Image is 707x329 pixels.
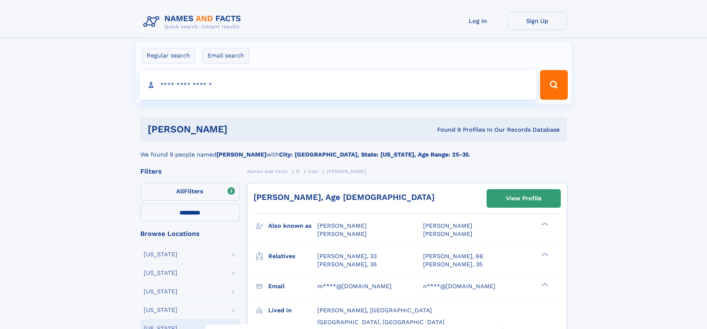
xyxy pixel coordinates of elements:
[317,307,432,314] span: [PERSON_NAME], [GEOGRAPHIC_DATA]
[317,319,445,326] span: [GEOGRAPHIC_DATA], [GEOGRAPHIC_DATA]
[142,48,195,63] label: Regular search
[144,251,177,257] div: [US_STATE]
[203,48,249,63] label: Email search
[317,230,367,237] span: [PERSON_NAME]
[144,289,177,295] div: [US_STATE]
[423,222,472,229] span: [PERSON_NAME]
[268,280,317,293] h3: Email
[448,12,508,30] a: Log In
[423,252,483,260] a: [PERSON_NAME], 66
[332,126,560,134] div: Found 9 Profiles In Our Records Database
[253,193,435,202] a: [PERSON_NAME], Age [DEMOGRAPHIC_DATA]
[247,167,288,176] a: Names and Facts
[140,12,247,32] img: Logo Names and Facts
[423,230,472,237] span: [PERSON_NAME]
[144,270,177,276] div: [US_STATE]
[487,190,560,207] a: View Profile
[216,151,266,158] b: [PERSON_NAME]
[508,12,567,30] a: Sign Up
[140,141,567,159] div: We found 9 people named with .
[140,230,240,237] div: Browse Locations
[296,169,300,174] span: D
[540,222,549,227] div: ❯
[317,260,377,269] a: [PERSON_NAME], 35
[279,151,469,158] b: City: [GEOGRAPHIC_DATA], State: [US_STATE], Age Range: 25-35
[268,250,317,263] h3: Relatives
[268,220,317,232] h3: Also known as
[540,282,549,287] div: ❯
[540,252,549,257] div: ❯
[317,222,367,229] span: [PERSON_NAME]
[317,252,377,260] a: [PERSON_NAME], 33
[296,167,300,176] a: D
[327,169,366,174] span: [PERSON_NAME]
[308,167,318,176] a: Diez
[308,169,318,174] span: Diez
[506,190,541,207] div: View Profile
[140,183,240,201] label: Filters
[540,70,567,100] button: Search Button
[140,168,240,175] div: Filters
[140,70,537,100] input: search input
[423,260,482,269] a: [PERSON_NAME], 35
[268,304,317,317] h3: Lived in
[148,125,333,134] h1: [PERSON_NAME]
[144,307,177,313] div: [US_STATE]
[176,188,184,195] span: All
